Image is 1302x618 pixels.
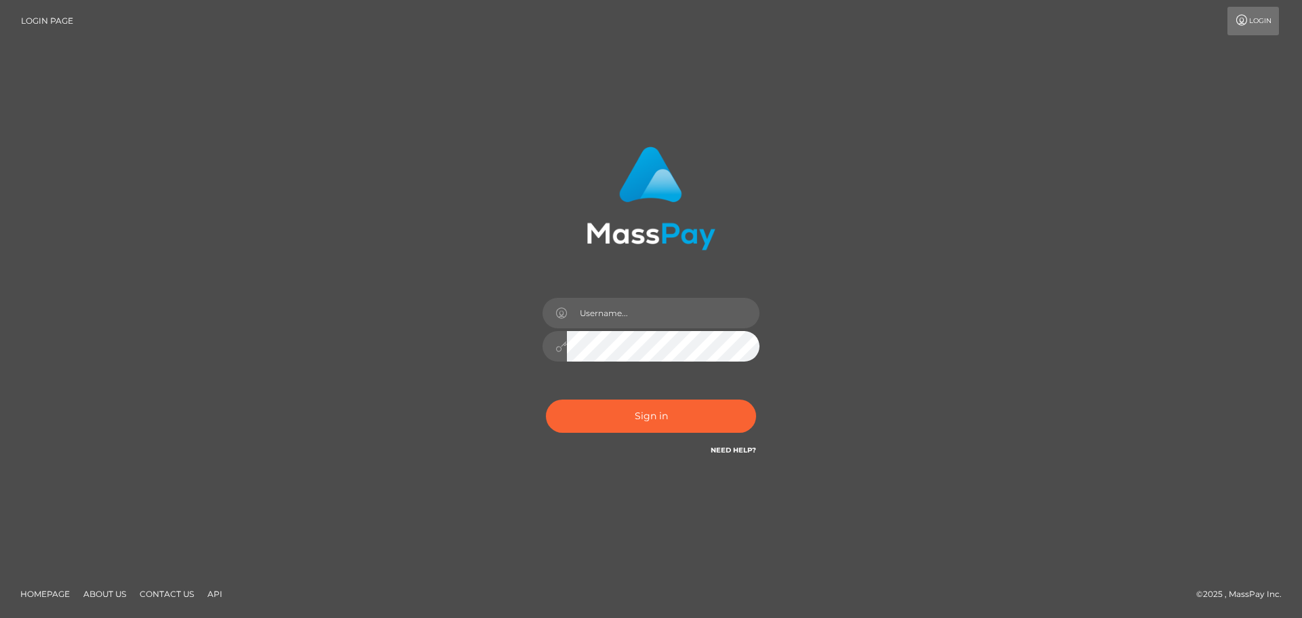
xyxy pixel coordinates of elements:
input: Username... [567,298,759,328]
a: About Us [78,583,132,604]
div: © 2025 , MassPay Inc. [1196,587,1292,602]
a: Need Help? [711,446,756,455]
a: API [202,583,228,604]
a: Contact Us [134,583,199,604]
a: Homepage [15,583,75,604]
button: Sign in [546,400,756,433]
a: Login Page [21,7,73,35]
img: MassPay Login [587,147,715,250]
a: Login [1227,7,1279,35]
